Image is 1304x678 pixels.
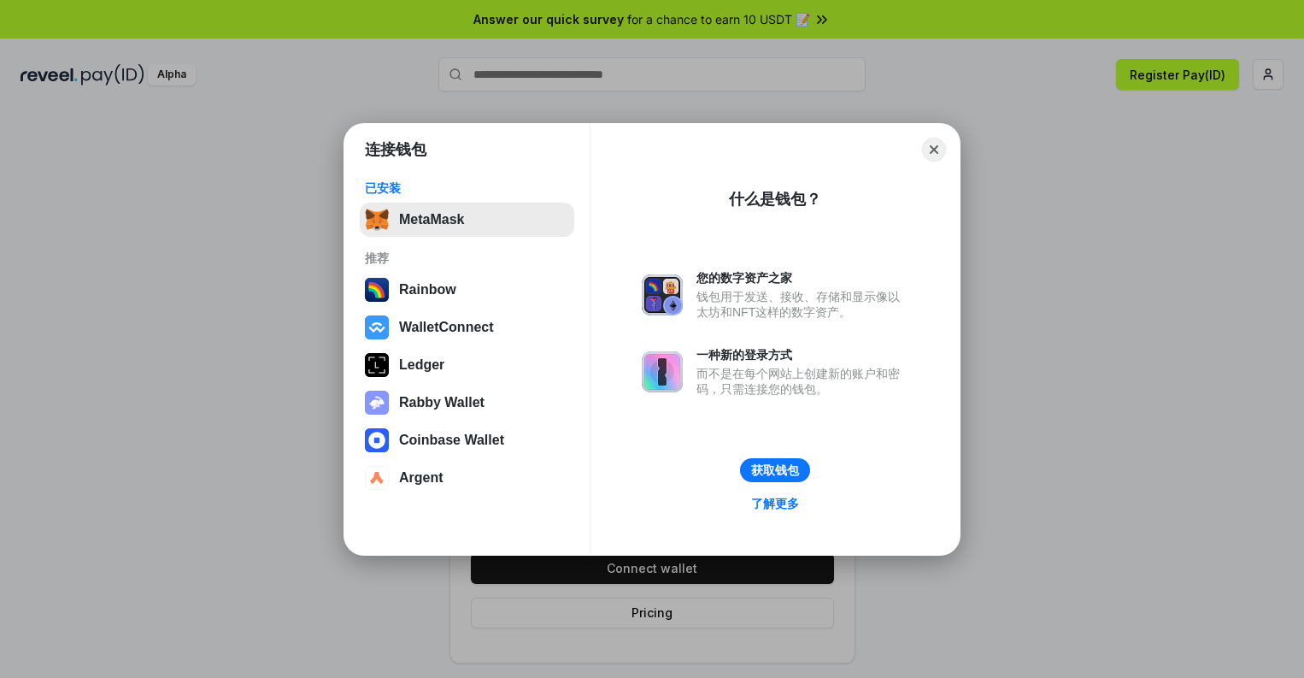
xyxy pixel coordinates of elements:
img: svg+xml,%3Csvg%20xmlns%3D%22http%3A%2F%2Fwww.w3.org%2F2000%2Fsvg%22%20fill%3D%22none%22%20viewBox... [642,274,683,315]
div: 推荐 [365,251,569,266]
div: Argent [399,470,443,486]
div: Rabby Wallet [399,395,485,410]
button: WalletConnect [360,310,574,345]
img: svg+xml,%3Csvg%20xmlns%3D%22http%3A%2F%2Fwww.w3.org%2F2000%2Fsvg%22%20fill%3D%22none%22%20viewBox... [642,351,683,392]
div: 钱包用于发送、接收、存储和显示像以太坊和NFT这样的数字资产。 [696,289,908,320]
button: Ledger [360,348,574,382]
div: 了解更多 [751,496,799,511]
button: Rainbow [360,273,574,307]
div: 已安装 [365,180,569,196]
img: svg+xml,%3Csvg%20xmlns%3D%22http%3A%2F%2Fwww.w3.org%2F2000%2Fsvg%22%20width%3D%2228%22%20height%3... [365,353,389,377]
button: Argent [360,461,574,495]
img: svg+xml,%3Csvg%20width%3D%2228%22%20height%3D%2228%22%20viewBox%3D%220%200%2028%2028%22%20fill%3D... [365,315,389,339]
div: MetaMask [399,212,464,227]
div: Rainbow [399,282,456,298]
button: Close [922,138,946,162]
button: Coinbase Wallet [360,423,574,457]
div: 什么是钱包？ [729,189,821,209]
button: MetaMask [360,203,574,237]
div: 而不是在每个网站上创建新的账户和密码，只需连接您的钱包。 [696,366,908,397]
div: 您的数字资产之家 [696,270,908,286]
button: 获取钱包 [740,458,810,482]
img: svg+xml,%3Csvg%20width%3D%2228%22%20height%3D%2228%22%20viewBox%3D%220%200%2028%2028%22%20fill%3D... [365,466,389,490]
div: 一种新的登录方式 [696,347,908,363]
a: 了解更多 [741,492,809,515]
img: svg+xml,%3Csvg%20fill%3D%22none%22%20height%3D%2233%22%20viewBox%3D%220%200%2035%2033%22%20width%... [365,208,389,232]
img: svg+xml,%3Csvg%20width%3D%2228%22%20height%3D%2228%22%20viewBox%3D%220%200%2028%2028%22%20fill%3D... [365,428,389,452]
div: 获取钱包 [751,463,799,478]
img: svg+xml,%3Csvg%20width%3D%22120%22%20height%3D%22120%22%20viewBox%3D%220%200%20120%20120%22%20fil... [365,278,389,302]
button: Rabby Wallet [360,386,574,420]
div: WalletConnect [399,320,494,335]
div: Coinbase Wallet [399,433,504,448]
div: Ledger [399,357,444,373]
img: svg+xml,%3Csvg%20xmlns%3D%22http%3A%2F%2Fwww.w3.org%2F2000%2Fsvg%22%20fill%3D%22none%22%20viewBox... [365,391,389,415]
h1: 连接钱包 [365,139,426,160]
